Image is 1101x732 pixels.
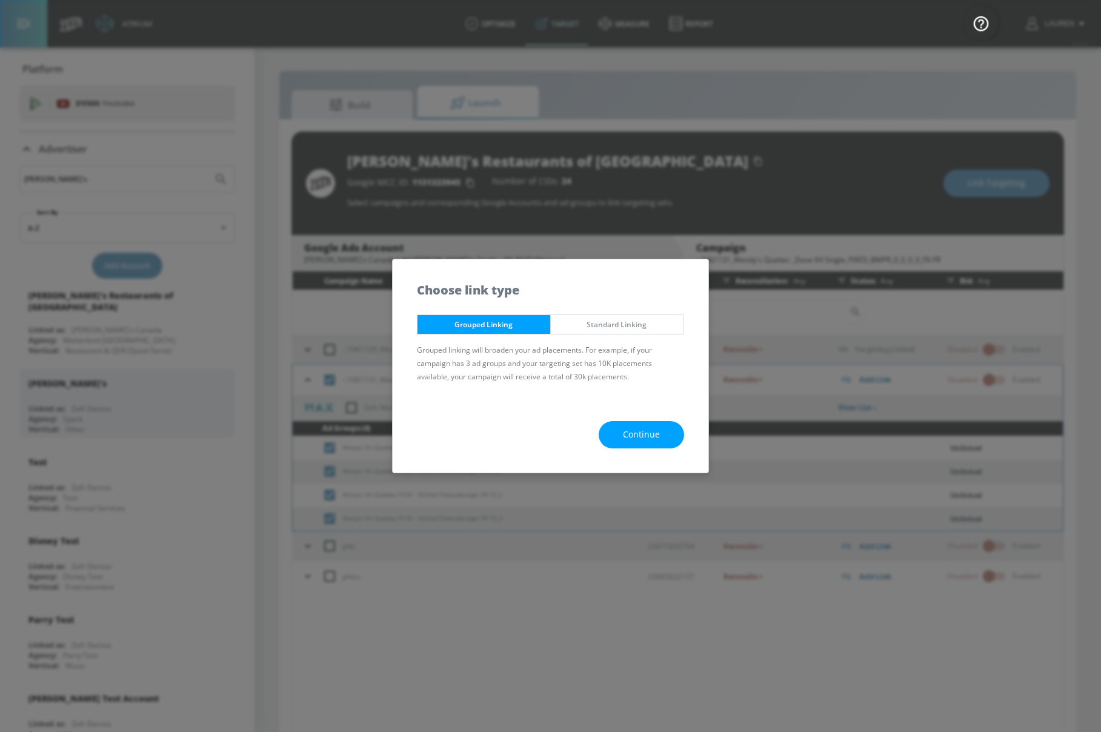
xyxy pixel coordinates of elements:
span: Standard Linking [560,318,674,331]
button: Open Resource Center [964,6,998,40]
span: Continue [623,427,660,442]
p: Grouped linking will broaden your ad placements. For example, if your campaign has 3 ad groups an... [417,344,684,384]
button: Standard Linking [550,314,684,334]
h5: Choose link type [417,284,519,296]
button: Continue [599,421,684,448]
button: Grouped Linking [417,314,551,334]
span: Grouped Linking [427,318,541,331]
